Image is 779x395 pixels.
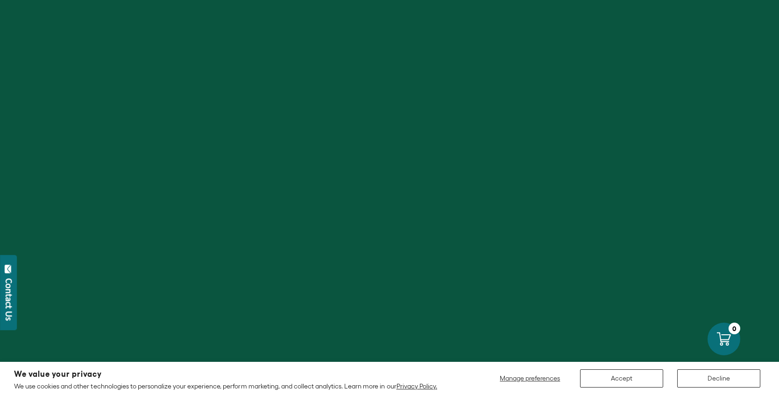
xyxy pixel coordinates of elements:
span: Manage preferences [500,374,560,382]
button: Manage preferences [494,369,566,388]
button: Decline [677,369,760,388]
a: Privacy Policy. [397,382,437,390]
p: We use cookies and other technologies to personalize your experience, perform marketing, and coll... [14,382,437,390]
h2: We value your privacy [14,370,437,378]
div: 0 [729,323,740,334]
div: Contact Us [4,278,14,321]
button: Accept [580,369,663,388]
